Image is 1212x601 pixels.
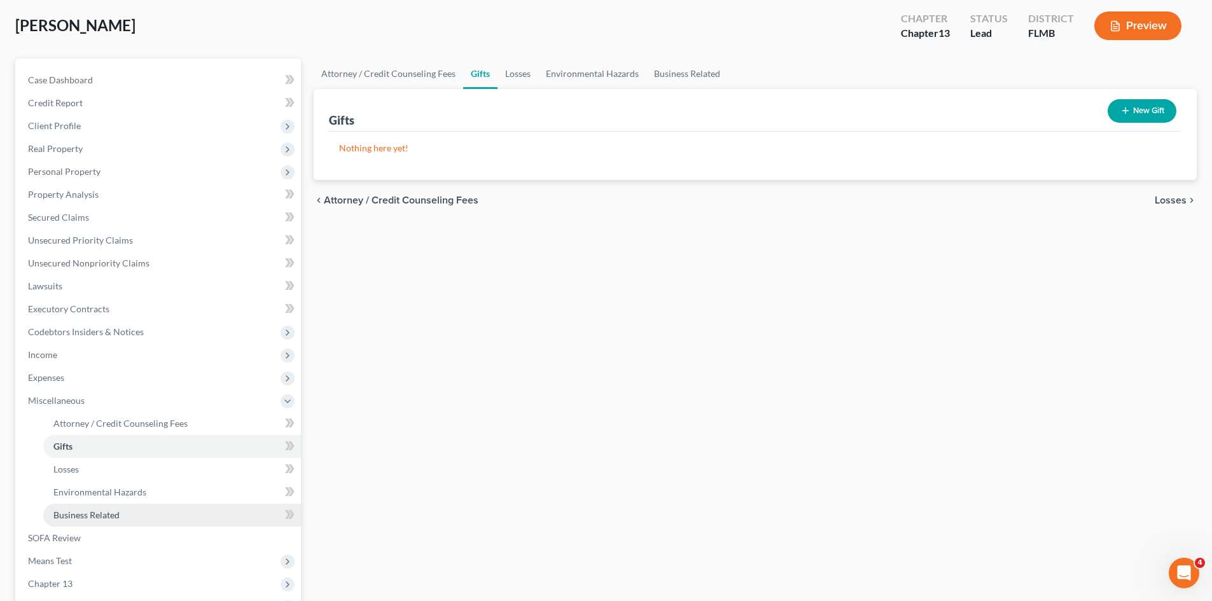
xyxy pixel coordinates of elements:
span: Unsecured Priority Claims [28,235,133,245]
a: Property Analysis [18,183,301,206]
span: Chapter 13 [28,578,73,589]
span: Expenses [28,372,64,383]
span: Attorney / Credit Counseling Fees [324,195,478,205]
span: Codebtors Insiders & Notices [28,326,144,337]
a: Lawsuits [18,275,301,298]
div: Lead [970,26,1008,41]
a: Environmental Hazards [538,59,646,89]
a: Credit Report [18,92,301,114]
span: 4 [1195,558,1205,568]
span: Client Profile [28,120,81,131]
a: Business Related [646,59,728,89]
i: chevron_right [1187,195,1197,205]
a: SOFA Review [18,527,301,549]
span: SOFA Review [28,532,81,543]
a: Losses [43,458,301,481]
a: Environmental Hazards [43,481,301,504]
span: Lawsuits [28,280,62,291]
span: Unsecured Nonpriority Claims [28,258,150,268]
span: Miscellaneous [28,395,85,406]
div: Status [970,11,1008,26]
span: Secured Claims [28,212,89,223]
a: Gifts [463,59,498,89]
div: Chapter [901,26,950,41]
button: Preview [1094,11,1181,40]
span: Means Test [28,555,72,566]
span: Environmental Hazards [53,487,146,497]
a: Unsecured Nonpriority Claims [18,252,301,275]
div: District [1028,11,1074,26]
span: Business Related [53,509,120,520]
iframe: Intercom live chat [1169,558,1199,588]
button: New Gift [1108,99,1176,123]
div: FLMB [1028,26,1074,41]
span: Income [28,349,57,360]
a: Executory Contracts [18,298,301,321]
a: Business Related [43,504,301,527]
span: Real Property [28,143,83,154]
a: Secured Claims [18,206,301,229]
a: Gifts [43,435,301,458]
span: Credit Report [28,97,83,108]
span: [PERSON_NAME] [15,16,136,34]
div: Chapter [901,11,950,26]
span: Losses [1155,195,1187,205]
span: Attorney / Credit Counseling Fees [53,418,188,429]
button: Losses chevron_right [1155,195,1197,205]
i: chevron_left [314,195,324,205]
a: Losses [498,59,538,89]
p: Nothing here yet! [339,142,1171,155]
span: 13 [938,27,950,39]
span: Property Analysis [28,189,99,200]
div: Gifts [329,113,354,128]
a: Attorney / Credit Counseling Fees [43,412,301,435]
button: chevron_left Attorney / Credit Counseling Fees [314,195,478,205]
span: Gifts [53,441,73,452]
span: Executory Contracts [28,303,109,314]
span: Losses [53,464,79,474]
span: Personal Property [28,166,101,177]
a: Unsecured Priority Claims [18,229,301,252]
a: Attorney / Credit Counseling Fees [314,59,463,89]
a: Case Dashboard [18,69,301,92]
span: Case Dashboard [28,74,93,85]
